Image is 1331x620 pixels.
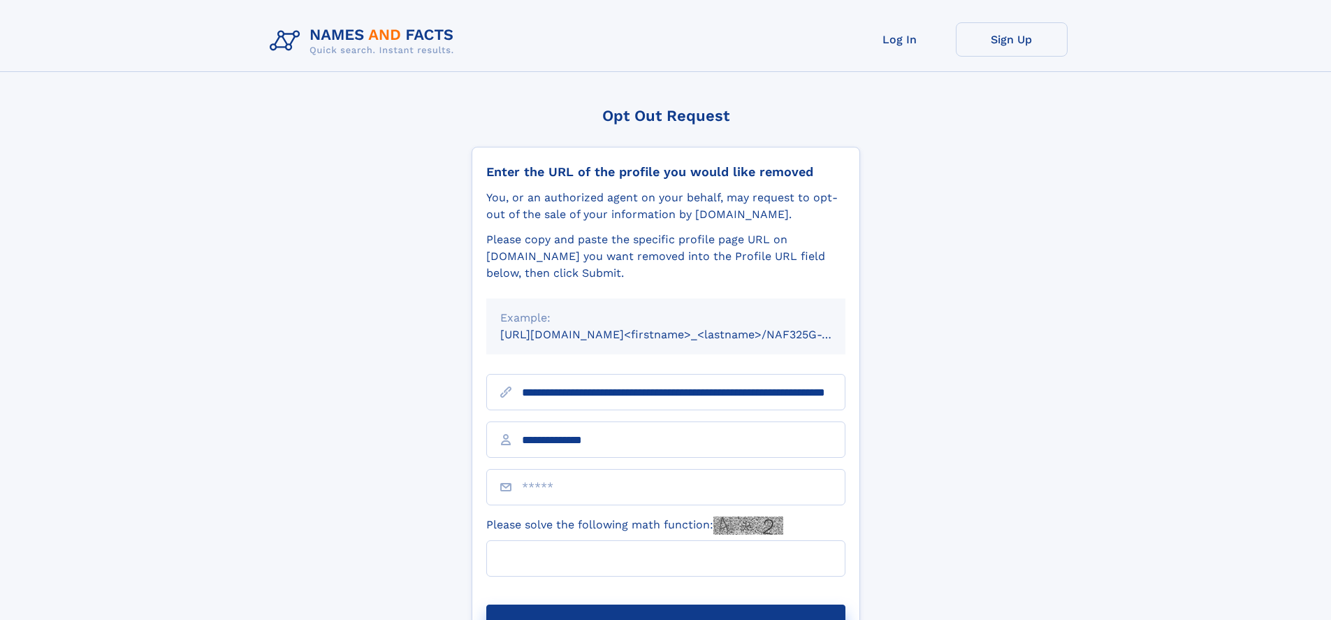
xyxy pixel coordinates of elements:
div: You, or an authorized agent on your behalf, may request to opt-out of the sale of your informatio... [486,189,845,223]
div: Opt Out Request [472,107,860,124]
a: Sign Up [956,22,1068,57]
div: Enter the URL of the profile you would like removed [486,164,845,180]
div: Please copy and paste the specific profile page URL on [DOMAIN_NAME] you want removed into the Pr... [486,231,845,282]
div: Example: [500,310,831,326]
small: [URL][DOMAIN_NAME]<firstname>_<lastname>/NAF325G-xxxxxxxx [500,328,872,341]
label: Please solve the following math function: [486,517,783,535]
a: Log In [844,22,956,57]
img: Logo Names and Facts [264,22,465,60]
